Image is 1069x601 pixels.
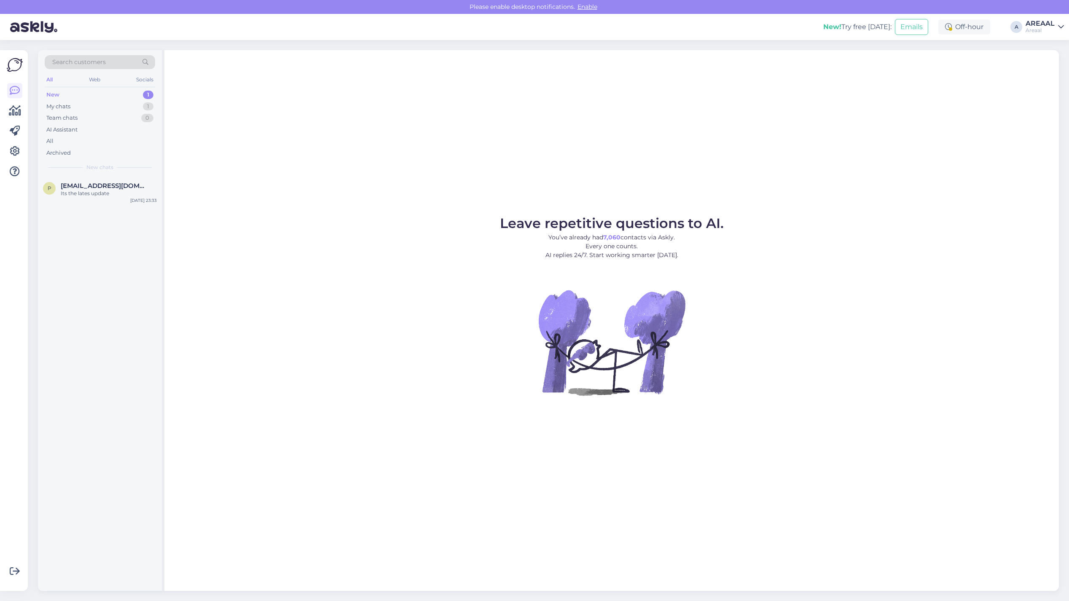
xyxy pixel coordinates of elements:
[823,23,841,31] b: New!
[134,74,155,85] div: Socials
[500,215,724,231] span: Leave repetitive questions to AI.
[938,19,990,35] div: Off-hour
[46,126,78,134] div: AI Assistant
[46,149,71,157] div: Archived
[500,233,724,260] p: You’ve already had contacts via Askly. Every one counts. AI replies 24/7. Start working smarter [...
[536,266,688,418] img: No Chat active
[575,3,600,11] span: Enable
[143,102,153,111] div: 1
[1026,20,1064,34] a: AREAALAreaal
[52,58,106,67] span: Search customers
[61,190,157,197] div: Its the lates update
[46,137,54,145] div: All
[87,74,102,85] div: Web
[141,114,153,122] div: 0
[46,91,59,99] div: New
[1026,20,1055,27] div: AREAAL
[45,74,54,85] div: All
[48,185,51,191] span: p
[130,197,157,204] div: [DATE] 23:33
[7,57,23,73] img: Askly Logo
[603,233,620,241] b: 7,060
[61,182,148,190] span: pistsasik@hotmail.com
[1010,21,1022,33] div: A
[86,164,113,171] span: New chats
[895,19,928,35] button: Emails
[46,102,70,111] div: My chats
[1026,27,1055,34] div: Areaal
[143,91,153,99] div: 1
[46,114,78,122] div: Team chats
[823,22,892,32] div: Try free [DATE]:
